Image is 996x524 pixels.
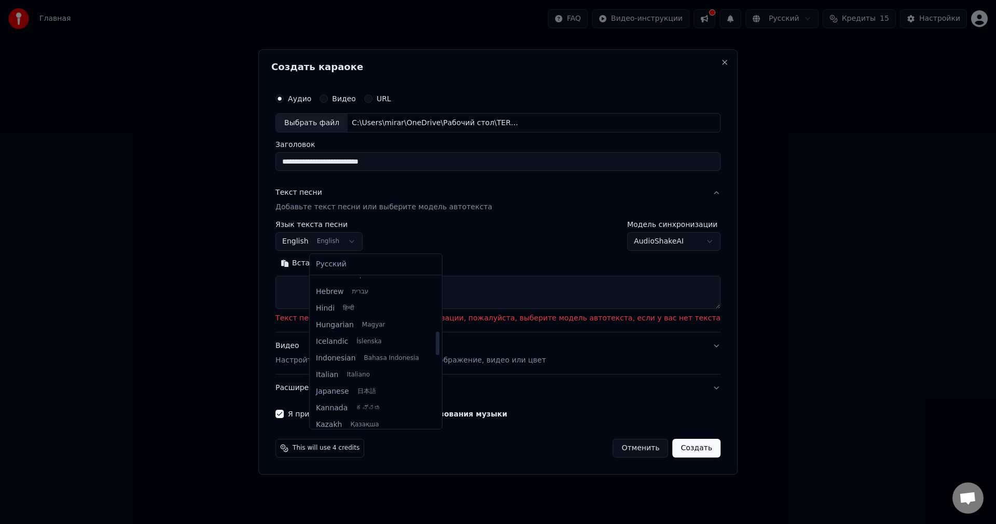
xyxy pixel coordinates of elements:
span: Қазақша [350,421,379,429]
span: Bahasa Indonesia [364,354,419,362]
span: Japanese [316,386,349,397]
span: Kannada [316,403,348,413]
span: हिन्दी [343,304,354,313]
span: Indonesian [316,353,356,364]
span: Íslenska [356,338,381,346]
span: ಕನ್ನಡ [356,404,381,412]
span: Italiano [347,371,370,379]
span: Hungarian [316,320,354,330]
span: Italian [316,370,338,380]
span: Hindi [316,303,335,314]
span: Hebrew [316,287,344,297]
span: 日本語 [357,387,376,396]
span: Magyar [362,321,385,329]
span: Русский [316,259,347,270]
span: עברית [352,288,369,296]
span: Kazakh [316,420,342,430]
span: Icelandic [316,337,348,347]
